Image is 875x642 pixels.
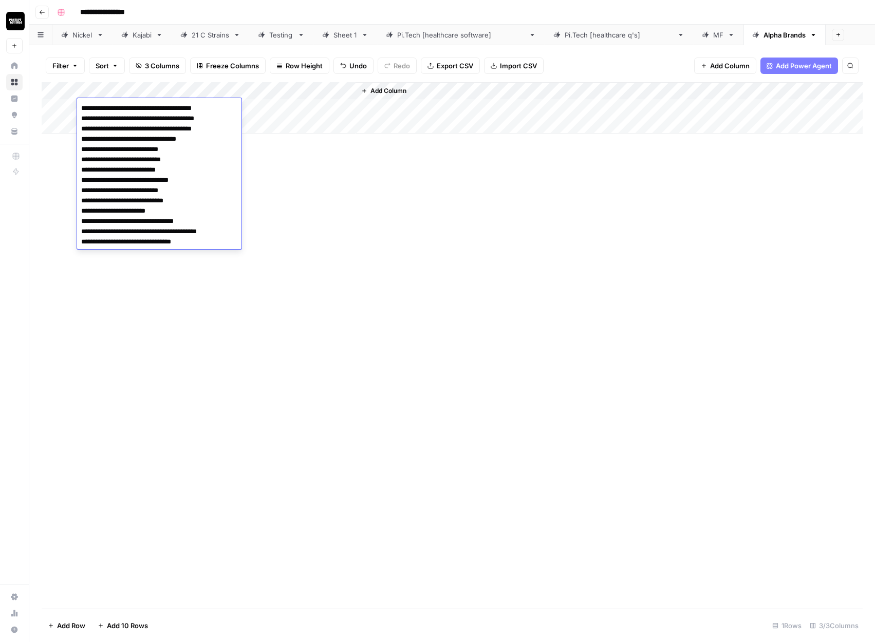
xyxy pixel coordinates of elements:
[397,30,525,40] div: [DOMAIN_NAME] [healthcare software]
[96,61,109,71] span: Sort
[437,61,473,71] span: Export CSV
[72,30,92,40] div: Nickel
[113,25,172,45] a: Kajabi
[694,58,756,74] button: Add Column
[500,61,537,71] span: Import CSV
[394,61,410,71] span: Redo
[6,621,23,638] button: Help + Support
[760,58,838,74] button: Add Power Agent
[313,25,377,45] a: Sheet 1
[6,8,23,34] button: Workspace: Contact Studios
[52,25,113,45] a: Nickel
[349,61,367,71] span: Undo
[764,30,806,40] div: Alpha Brands
[249,25,313,45] a: Testing
[6,107,23,123] a: Opportunities
[270,58,329,74] button: Row Height
[133,30,152,40] div: Kajabi
[421,58,480,74] button: Export CSV
[743,25,826,45] a: Alpha Brands
[378,58,417,74] button: Redo
[6,58,23,74] a: Home
[129,58,186,74] button: 3 Columns
[6,74,23,90] a: Browse
[6,12,25,30] img: Contact Studios Logo
[172,25,249,45] a: 21 C Strains
[484,58,544,74] button: Import CSV
[91,617,154,634] button: Add 10 Rows
[107,620,148,631] span: Add 10 Rows
[286,61,323,71] span: Row Height
[42,617,91,634] button: Add Row
[57,620,85,631] span: Add Row
[206,61,259,71] span: Freeze Columns
[693,25,743,45] a: MF
[710,61,750,71] span: Add Column
[192,30,229,40] div: 21 C Strains
[333,30,357,40] div: Sheet 1
[333,58,374,74] button: Undo
[377,25,545,45] a: [DOMAIN_NAME] [healthcare software]
[89,58,125,74] button: Sort
[190,58,266,74] button: Freeze Columns
[52,61,69,71] span: Filter
[776,61,832,71] span: Add Power Agent
[269,30,293,40] div: Testing
[768,617,806,634] div: 1 Rows
[713,30,723,40] div: MF
[806,617,863,634] div: 3/3 Columns
[6,90,23,107] a: Insights
[6,589,23,605] a: Settings
[145,61,179,71] span: 3 Columns
[545,25,693,45] a: [DOMAIN_NAME] [healthcare q's]
[6,605,23,621] a: Usage
[46,58,85,74] button: Filter
[6,123,23,140] a: Your Data
[357,84,411,98] button: Add Column
[370,86,406,96] span: Add Column
[565,30,673,40] div: [DOMAIN_NAME] [healthcare q's]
